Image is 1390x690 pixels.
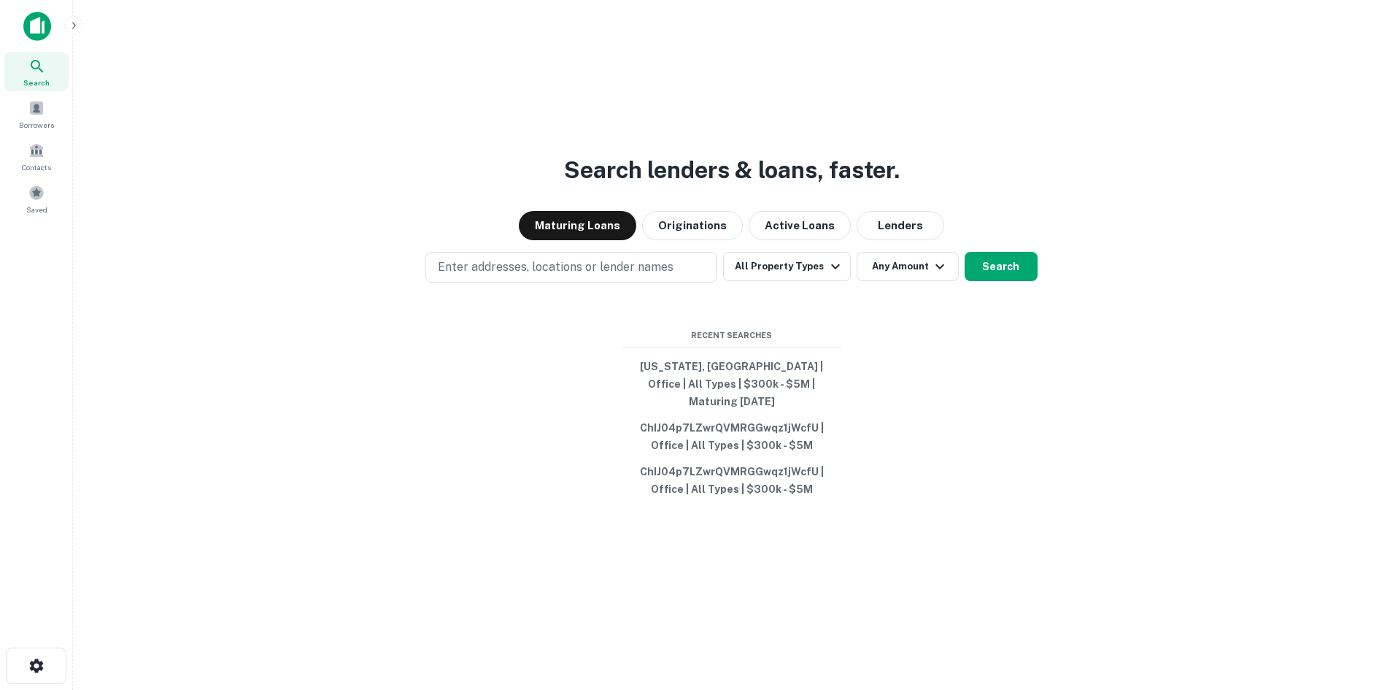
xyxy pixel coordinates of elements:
span: Search [23,77,50,88]
h3: Search lenders & loans, faster. [564,153,900,188]
a: Saved [4,179,69,218]
button: Enter addresses, locations or lender names [425,252,717,283]
button: Any Amount [857,252,959,281]
span: Saved [26,204,47,215]
img: capitalize-icon.png [23,12,51,41]
a: Contacts [4,137,69,176]
button: Maturing Loans [519,211,636,240]
span: Recent Searches [622,329,841,342]
button: Search [965,252,1038,281]
button: ChIJ04p7LZwrQVMRGGwqz1jWcfU | Office | All Types | $300k - $5M [622,459,841,502]
button: [US_STATE], [GEOGRAPHIC_DATA] | Office | All Types | $300k - $5M | Maturing [DATE] [622,353,841,415]
button: Lenders [857,211,944,240]
button: Active Loans [749,211,851,240]
span: Borrowers [19,119,54,131]
p: Enter addresses, locations or lender names [438,258,673,276]
span: Contacts [22,161,51,173]
button: Originations [642,211,743,240]
button: All Property Types [723,252,850,281]
a: Search [4,52,69,91]
iframe: Chat Widget [1317,573,1390,643]
a: Borrowers [4,94,69,134]
button: ChIJ04p7LZwrQVMRGGwqz1jWcfU | Office | All Types | $300k - $5M [622,415,841,459]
